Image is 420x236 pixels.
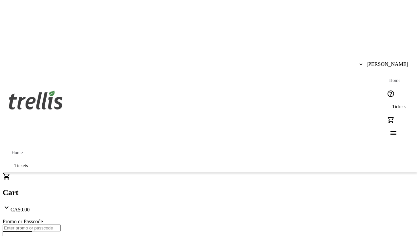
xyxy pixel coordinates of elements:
h2: Cart [3,188,417,197]
span: CA$0.00 [10,207,30,212]
span: [PERSON_NAME] [367,61,408,67]
button: Help [384,87,397,100]
span: Tickets [14,163,28,168]
input: Enter promo or passcode [3,225,61,231]
a: Home [384,74,405,87]
span: Home [389,78,400,83]
button: Menu [384,127,397,140]
span: Home [11,150,23,155]
span: Tickets [392,104,406,109]
label: Promo or Passcode [3,219,43,224]
div: CartCA$0.00 [3,172,417,213]
a: Tickets [384,100,413,113]
img: Orient E2E Organization R31EXkmXA9's Logo [7,83,65,116]
button: Cart [384,113,397,127]
button: [PERSON_NAME] [354,58,413,71]
a: Tickets [7,159,36,172]
a: Home [7,146,28,159]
